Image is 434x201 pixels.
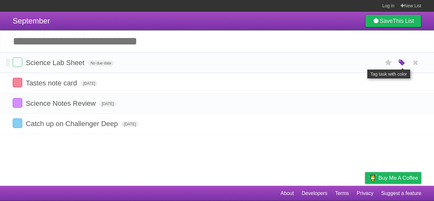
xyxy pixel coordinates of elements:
[26,99,97,107] span: Science Notes Review
[81,81,98,86] span: [DATE]
[381,187,421,199] a: Suggest a feature
[99,101,116,107] span: [DATE]
[368,172,377,183] img: Buy me a coffee
[365,172,421,184] a: Buy me a coffee
[13,17,50,25] span: September
[383,57,395,68] label: Star task
[13,118,22,128] label: Done
[393,18,414,24] b: This List
[26,79,78,87] span: Tastes note card
[365,15,421,27] a: SaveThis List
[121,121,139,127] span: [DATE]
[335,187,349,199] a: Terms
[26,59,86,67] span: Science Lab Sheet
[88,60,114,66] span: No due date
[26,120,119,128] span: Catch up on Challenger Deep
[378,172,418,184] span: Buy me a coffee
[13,78,22,87] label: Done
[13,57,22,67] label: Done
[357,187,373,199] a: Privacy
[302,187,327,199] a: Developers
[13,98,22,108] label: Done
[281,187,294,199] a: About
